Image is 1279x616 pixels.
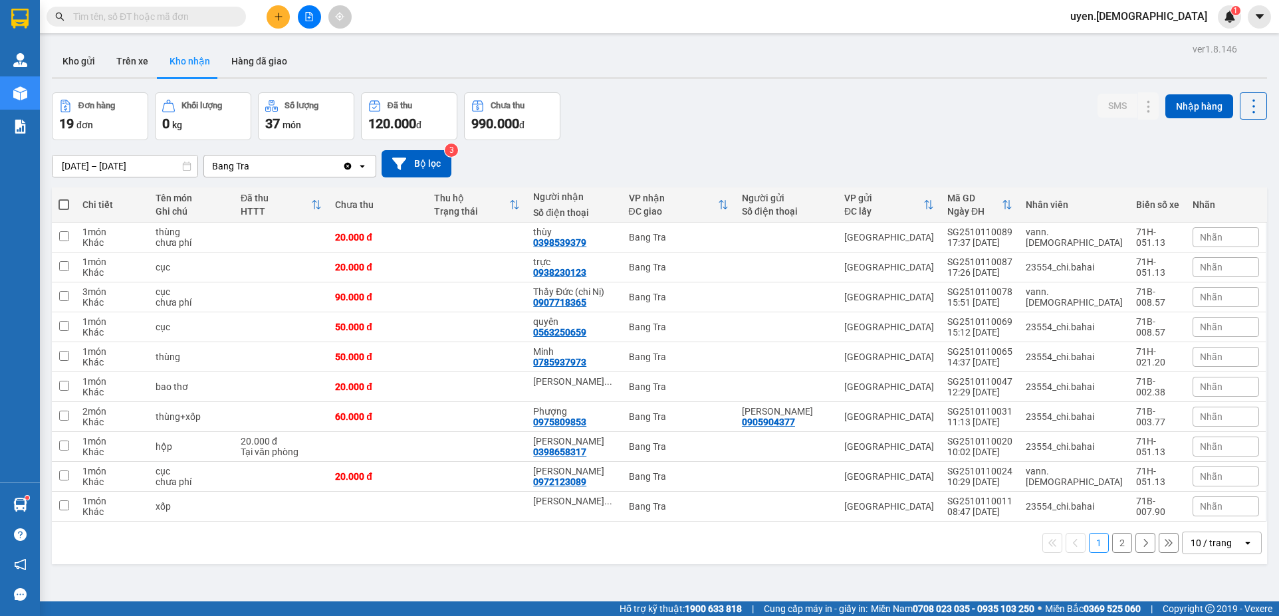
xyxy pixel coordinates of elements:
[13,53,27,67] img: warehouse-icon
[1242,538,1253,548] svg: open
[53,155,197,177] input: Select a date range.
[156,206,227,217] div: Ghi chú
[82,286,142,297] div: 3 món
[55,12,64,21] span: search
[947,466,1012,476] div: SG2510110024
[947,406,1012,417] div: SG2510110031
[342,161,353,171] svg: Clear value
[533,447,586,457] div: 0398658317
[14,588,27,601] span: message
[629,262,729,272] div: Bang Tra
[382,150,451,177] button: Bộ lọc
[947,357,1012,367] div: 14:37 [DATE]
[947,447,1012,457] div: 10:02 [DATE]
[844,441,934,452] div: [GEOGRAPHIC_DATA]
[464,92,560,140] button: Chưa thu990.000đ
[251,159,252,173] input: Selected Bang Tra.
[844,352,934,362] div: [GEOGRAPHIC_DATA]
[764,601,868,616] span: Cung cấp máy in - giấy in:
[533,476,586,487] div: 0972123089
[335,411,421,422] div: 60.000 đ
[13,498,27,512] img: warehouse-icon
[533,417,586,427] div: 0975809853
[1136,406,1179,427] div: 71B-003.77
[304,12,314,21] span: file-add
[234,187,328,223] th: Toggle SortBy
[629,206,718,217] div: ĐC giao
[533,207,615,218] div: Số điện thoại
[1151,601,1153,616] span: |
[871,601,1034,616] span: Miền Nam
[947,506,1012,517] div: 08:47 [DATE]
[947,206,1002,217] div: Ngày ĐH
[52,92,148,140] button: Đơn hàng19đơn
[1136,199,1179,210] div: Biển số xe
[629,501,729,512] div: Bang Tra
[533,436,615,447] div: Linh
[181,101,222,110] div: Khối lượng
[844,322,934,332] div: [GEOGRAPHIC_DATA]
[629,322,729,332] div: Bang Tra
[82,417,142,427] div: Khác
[73,9,230,24] input: Tìm tên, số ĐT hoặc mã đơn
[434,206,509,217] div: Trạng thái
[162,116,170,132] span: 0
[629,292,729,302] div: Bang Tra
[265,116,280,132] span: 37
[156,411,227,422] div: thùng+xốp
[844,501,934,512] div: [GEOGRAPHIC_DATA]
[82,496,142,506] div: 1 món
[1200,411,1222,422] span: Nhãn
[82,346,142,357] div: 1 món
[1136,436,1179,457] div: 71H-051.13
[1248,5,1271,29] button: caret-down
[844,471,934,482] div: [GEOGRAPHIC_DATA]
[283,120,301,130] span: món
[629,381,729,392] div: Bang Tra
[742,206,831,217] div: Số điện thoại
[156,193,227,203] div: Tên món
[844,206,923,217] div: ĐC lấy
[947,193,1002,203] div: Mã GD
[844,292,934,302] div: [GEOGRAPHIC_DATA]
[491,101,524,110] div: Chưa thu
[844,193,923,203] div: VP gửi
[212,159,249,173] div: Bang Tra
[14,528,27,541] span: question-circle
[267,5,290,29] button: plus
[427,187,526,223] th: Toggle SortBy
[82,506,142,517] div: Khác
[1233,6,1238,15] span: 1
[445,144,458,157] sup: 3
[1200,381,1222,392] span: Nhãn
[1026,227,1123,248] div: vann.bahai
[1193,199,1259,210] div: Nhãn
[533,297,586,308] div: 0907718365
[1026,262,1123,272] div: 23554_chi.bahai
[947,257,1012,267] div: SG2510110087
[335,322,421,332] div: 50.000 đ
[533,267,586,278] div: 0938230123
[1026,286,1123,308] div: vann.bahai
[82,327,142,338] div: Khác
[1191,536,1232,550] div: 10 / trang
[604,496,612,506] span: ...
[1136,466,1179,487] div: 71H-051.13
[1200,232,1222,243] span: Nhãn
[357,161,368,171] svg: open
[241,447,322,457] div: Tại văn phòng
[25,496,29,500] sup: 1
[947,286,1012,297] div: SG2510110078
[156,501,227,512] div: xốp
[361,92,457,140] button: Đã thu120.000đ
[82,436,142,447] div: 1 món
[533,466,615,476] div: ngọc lan
[604,376,612,387] span: ...
[519,120,524,130] span: đ
[1136,316,1179,338] div: 71B-008.57
[742,417,795,427] div: 0905904377
[1026,441,1123,452] div: 23554_chi.bahai
[533,406,615,417] div: Phượng
[241,193,311,203] div: Đã thu
[947,376,1012,387] div: SG2510110047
